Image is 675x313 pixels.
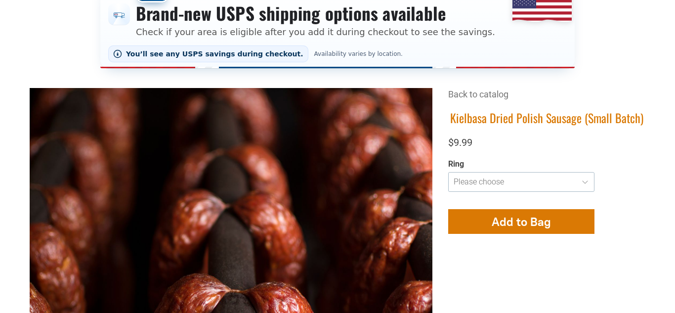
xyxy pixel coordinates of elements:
p: Check if your area is eligible after you add it during checkout to see the savings. [136,25,495,39]
div: Breadcrumbs [448,88,645,110]
span: Availability varies by location. [312,50,405,57]
span: Add to Bag [492,215,551,229]
span: You’ll see any USPS savings during checkout. [126,50,303,58]
a: Back to catalog [448,89,508,99]
span: $9.99 [448,136,472,148]
h1: Kielbasa Dried Polish Sausage (Small Batch) [448,110,645,126]
div: Ring [448,159,594,170]
h3: Brand-new USPS shipping options available [136,2,495,24]
button: Add to Bag [448,209,594,234]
